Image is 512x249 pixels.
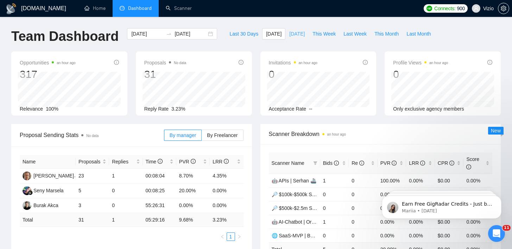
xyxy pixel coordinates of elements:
span: 100% [46,106,58,112]
div: 31 [144,68,186,81]
img: gigradar-bm.png [28,190,33,195]
li: Previous Page [218,232,227,241]
span: This Month [374,30,399,38]
span: info-circle [191,159,196,164]
img: SK [23,172,31,180]
span: info-circle [359,161,364,166]
span: By manager [170,132,196,138]
span: [DATE] [289,30,305,38]
td: 0.00% [463,229,492,242]
span: info-circle [487,60,492,65]
input: End date [175,30,207,38]
button: right [235,232,244,241]
td: 0.00% [406,229,435,242]
span: info-circle [392,161,397,166]
td: 0 [109,198,143,213]
time: an hour ago [327,132,346,136]
td: 1 [109,213,143,227]
time: an hour ago [429,61,448,65]
time: an hour ago [299,61,317,65]
button: This Week [309,28,340,39]
iframe: Intercom notifications message [371,181,512,230]
td: 0 [349,201,378,215]
span: 900 [457,5,464,12]
span: dashboard [120,6,125,11]
a: 🤖 AI-Chatbot | Orhan [272,219,320,225]
td: 05:29:16 [143,213,176,227]
span: info-circle [420,161,425,166]
span: Opportunities [20,58,76,67]
img: logo [6,3,17,14]
span: PVR [179,159,196,164]
span: info-circle [466,164,471,169]
span: [DATE] [266,30,282,38]
span: Proposals [78,158,101,166]
span: info-circle [114,60,119,65]
td: 0.00% [176,198,210,213]
span: Scanner Name [272,160,304,166]
button: This Month [371,28,403,39]
span: Proposal Sending Stats [20,131,164,139]
span: Last Week [343,30,367,38]
span: right [237,235,241,239]
span: left [220,235,225,239]
td: 00:08:25 [143,183,176,198]
span: Last 30 Days [229,30,258,38]
td: 1 [320,174,349,187]
button: [DATE] [285,28,309,39]
span: Profile Views [393,58,448,67]
span: CPR [438,160,454,166]
span: New [491,128,501,133]
span: PVR [380,160,397,166]
span: LRR [409,160,425,166]
div: 317 [20,68,76,81]
input: Start date [131,30,163,38]
button: left [218,232,227,241]
td: 0.00% [210,198,243,213]
span: Relevance [20,106,43,112]
span: LRR [213,159,229,164]
span: This Week [312,30,336,38]
td: 9.68 % [176,213,210,227]
td: $0.00 [435,174,464,187]
a: SMSeny Marsela [23,187,64,193]
td: 1 [320,215,349,229]
span: Proposals [144,58,186,67]
a: 🔎 $500k-$2.5m Spent 💰 [272,205,329,211]
button: setting [498,3,509,14]
span: info-circle [449,161,454,166]
span: user [474,6,479,11]
span: -- [309,106,312,112]
span: Only exclusive agency members [393,106,464,112]
span: Replies [112,158,134,166]
span: to [166,31,172,37]
span: No data [174,61,186,65]
span: swap-right [166,31,172,37]
td: $0.00 [435,229,464,242]
span: Re [352,160,364,166]
img: upwork-logo.png [426,6,432,11]
a: 🔎 $100k-$500k Spent 💰 [272,192,329,197]
td: 1 [109,169,143,183]
span: 3.23% [171,106,185,112]
td: 23 [76,169,109,183]
a: homeHome [84,5,106,11]
div: 0 [393,68,448,81]
span: Last Month [406,30,431,38]
span: info-circle [334,161,339,166]
td: 8.70% [176,169,210,183]
th: Name [20,155,76,169]
button: Last Month [403,28,435,39]
td: Total [20,213,76,227]
td: 0 [320,201,349,215]
button: [DATE] [262,28,285,39]
a: searchScanner [166,5,192,11]
span: Time [146,159,163,164]
span: No data [86,134,99,138]
div: [PERSON_NAME] [33,172,74,180]
td: 00:08:04 [143,169,176,183]
h1: Team Dashboard [11,28,119,45]
td: 100.00% [378,174,406,187]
